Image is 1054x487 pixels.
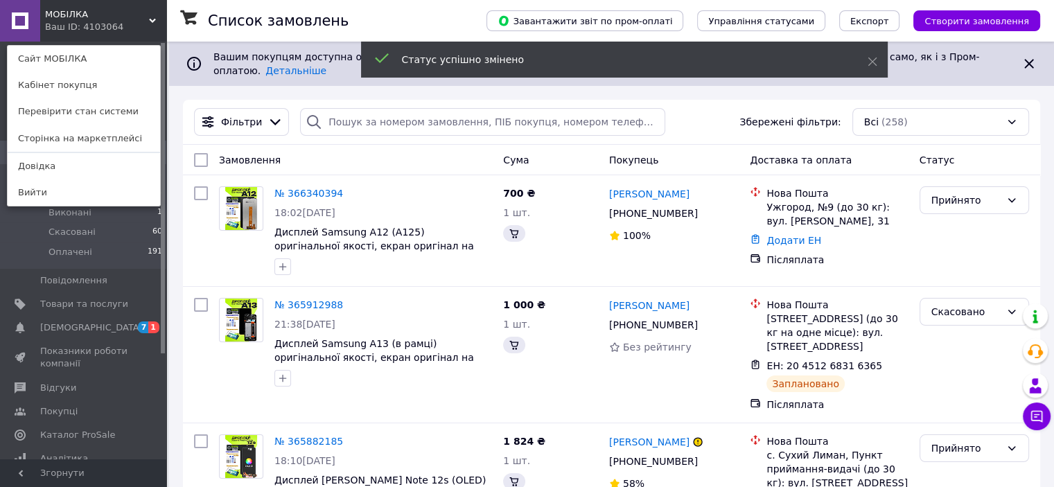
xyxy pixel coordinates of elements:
span: Cума [503,154,529,166]
span: МОБІЛКА [45,8,149,21]
a: № 365912988 [274,299,343,310]
a: [PERSON_NAME] [609,187,690,201]
a: Довідка [8,153,160,179]
span: Управління статусами [708,16,814,26]
span: Товари та послуги [40,298,128,310]
button: Створити замовлення [913,10,1040,31]
span: Скасовані [49,226,96,238]
a: Детальніше [265,65,326,76]
span: 1 000 ₴ [503,299,545,310]
span: 18:10[DATE] [274,455,335,466]
span: Повідомлення [40,274,107,287]
a: Фото товару [219,298,263,342]
span: Відгуки [40,382,76,394]
a: Дисплей Samsung A13 (в рамці) оригінальної якості, екран оригінал на Самсунг А13 [274,338,474,377]
span: ЕН: 20 4512 6831 6365 [766,360,882,371]
img: Фото товару [225,299,258,342]
input: Пошук за номером замовлення, ПІБ покупця, номером телефону, Email, номером накладної [300,108,665,136]
span: Збережені фільтри: [739,115,841,129]
div: [STREET_ADDRESS] (до 30 кг на одне місце): вул. [STREET_ADDRESS] [766,312,908,353]
a: Вийти [8,179,160,206]
div: Післяплата [766,253,908,267]
a: № 365882185 [274,436,343,447]
span: (258) [881,116,908,127]
div: [PHONE_NUMBER] [606,452,701,471]
span: Завантажити звіт по пром-оплаті [498,15,672,27]
div: Нова Пошта [766,186,908,200]
span: 21:38[DATE] [274,319,335,330]
span: Створити замовлення [924,16,1029,26]
a: Дисплей Samsung A12 (A125) оригінальної якості, екран оригінал на Самсунг А12 [274,227,474,265]
button: Управління статусами [697,10,825,31]
span: Аналітика [40,452,88,465]
div: Нова Пошта [766,434,908,448]
img: Фото товару [225,187,258,230]
span: 60 [152,226,162,238]
div: Прийнято [931,441,1001,456]
div: Нова Пошта [766,298,908,312]
span: 1 [148,321,159,333]
div: Післяплата [766,398,908,411]
div: [PHONE_NUMBER] [606,315,701,335]
img: Фото товару [225,435,258,478]
a: № 366340394 [274,188,343,199]
h1: Список замовлень [208,12,349,29]
a: Фото товару [219,434,263,479]
span: Фільтри [221,115,262,129]
div: Статус успішно змінено [402,53,833,67]
span: 18:02[DATE] [274,207,335,218]
span: 700 ₴ [503,188,535,199]
span: 1 шт. [503,207,530,218]
span: Замовлення [219,154,281,166]
div: Ужгород, №9 (до 30 кг): вул. [PERSON_NAME], 31 [766,200,908,228]
a: Кабінет покупця [8,72,160,98]
span: Доставка та оплата [750,154,852,166]
span: Експорт [850,16,889,26]
button: Чат з покупцем [1023,402,1051,430]
span: Каталог ProSale [40,429,115,441]
span: 100% [623,230,651,241]
div: Прийнято [931,193,1001,208]
span: Покупці [40,405,78,418]
a: [PERSON_NAME] [609,435,690,449]
span: 1 шт. [503,319,530,330]
span: Покупець [609,154,658,166]
div: Скасовано [931,304,1001,319]
span: Виконані [49,206,91,219]
span: 7 [138,321,149,333]
button: Завантажити звіт по пром-оплаті [486,10,683,31]
a: Фото товару [219,186,263,231]
span: Оплачені [49,246,92,258]
span: Вашим покупцям доступна опція «Оплатити частинами від Rozetka» на 2 платежі. Отримуйте нові замов... [213,51,979,76]
span: 191 [148,246,162,258]
div: [PHONE_NUMBER] [606,204,701,223]
span: Всі [864,115,879,129]
span: Без рейтингу [623,342,692,353]
a: [PERSON_NAME] [609,299,690,312]
a: Додати ЕН [766,235,821,246]
a: Перевірити стан системи [8,98,160,125]
span: Статус [920,154,955,166]
div: Ваш ID: 4103064 [45,21,103,33]
button: Експорт [839,10,900,31]
span: Показники роботи компанії [40,345,128,370]
span: 1 шт. [503,455,530,466]
span: 1 [157,206,162,219]
div: Заплановано [766,375,845,392]
span: [DEMOGRAPHIC_DATA] [40,321,143,334]
a: Сторінка на маркетплейсі [8,125,160,152]
a: Створити замовлення [899,15,1040,26]
span: 1 824 ₴ [503,436,545,447]
a: Сайт МОБІЛКА [8,46,160,72]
